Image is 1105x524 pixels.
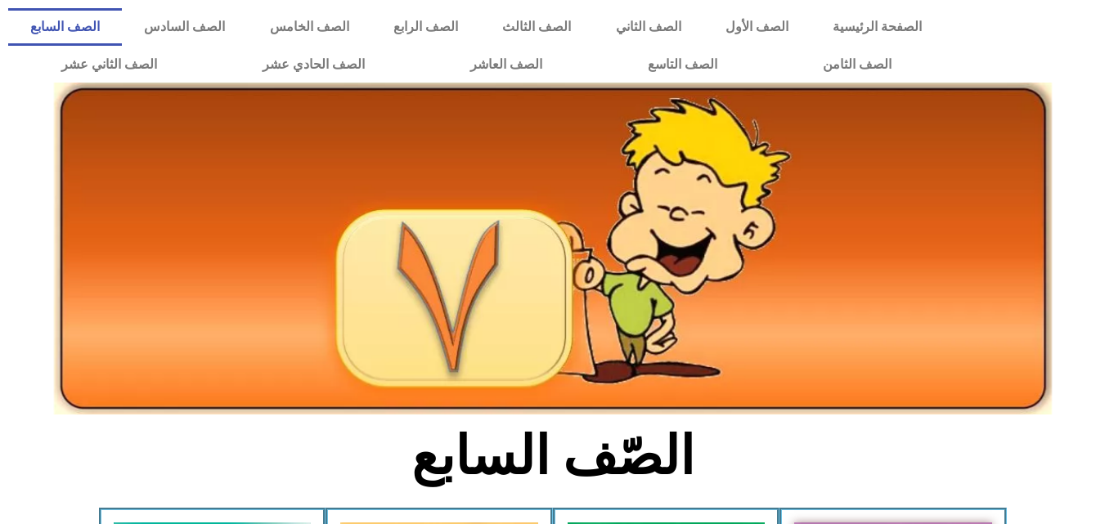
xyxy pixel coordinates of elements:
[248,8,371,46] a: الصف الخامس
[371,8,480,46] a: الصف الرابع
[594,8,703,46] a: الصف الثاني
[595,46,770,83] a: الصف التاسع
[703,8,811,46] a: الصف الأول
[8,8,122,46] a: الصف السابع
[122,8,247,46] a: الصف السادس
[770,46,944,83] a: الصف الثامن
[417,46,595,83] a: الصف العاشر
[8,46,209,83] a: الصف الثاني عشر
[480,8,593,46] a: الصف الثالث
[811,8,944,46] a: الصفحة الرئيسية
[282,424,823,488] h2: الصّف السابع
[209,46,417,83] a: الصف الحادي عشر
